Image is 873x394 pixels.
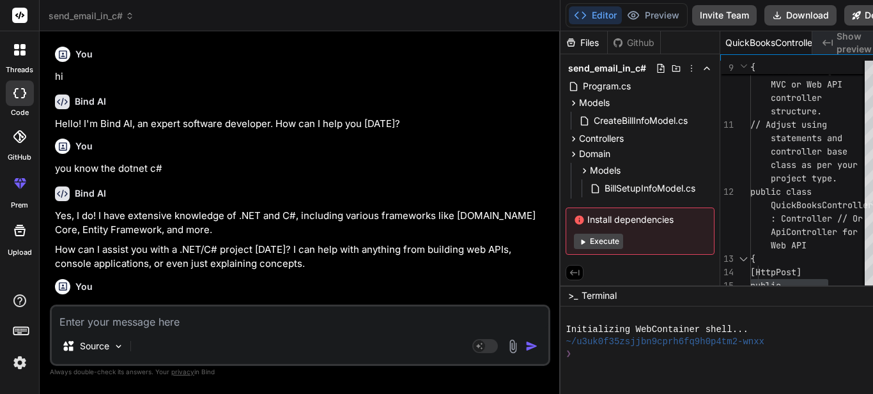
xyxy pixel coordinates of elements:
span: Domain [579,148,610,160]
span: Web API [771,239,807,251]
span: ~/u3uk0f35zsjjbn9cprh6fq9h0p4tm2-wnxx [566,336,764,348]
div: Files [560,36,607,49]
button: Editor [569,6,622,24]
span: public [750,280,781,291]
span: controller base [771,146,847,157]
h6: Bind AI [75,95,106,108]
p: Hello! I'm Bind AI, an expert software developer. How can I help you [DATE]? [55,117,548,132]
label: code [11,107,29,118]
label: prem [11,200,28,211]
p: Yes, I do! I have extensive knowledge of .NET and C#, including various frameworks like [DOMAIN_N... [55,209,548,238]
h6: You [75,280,93,293]
span: { [750,253,755,264]
span: QuickBooksController [771,199,873,211]
p: you know how to send email [55,302,548,317]
h6: You [75,48,93,61]
p: Source [80,340,109,352]
img: settings [9,352,31,374]
span: controller [771,92,822,103]
span: CreateBillInfoModel.cs [592,113,689,128]
button: Execute [574,234,623,249]
div: 13 [720,252,734,266]
span: ApiController for [771,226,858,238]
p: How can I assist you with a .NET/C# project [DATE]? I can help with anything from building web AP... [55,243,548,271]
span: public class [750,186,812,197]
button: Invite Team [692,5,757,26]
div: Click to collapse the range. [735,252,752,266]
span: send_email_in_c# [49,10,134,22]
div: 14 [720,266,734,279]
span: class as per your [771,159,858,170]
h6: You [75,140,93,153]
span: QuickBooksController.cs [725,36,821,49]
span: >_ [568,289,578,302]
div: Github [608,36,660,49]
span: Terminal [582,289,617,302]
span: Models [590,164,621,177]
span: ❯ [566,348,572,360]
div: 15 [720,279,734,292]
span: MVC or Web API [771,79,842,90]
p: Always double-check its answers. Your in Bind [50,366,550,378]
span: statements and [771,132,842,144]
p: hi [55,70,548,84]
span: { [750,61,755,73]
img: Pick Models [113,341,124,352]
span: project type. [771,172,837,184]
span: structure. [771,105,822,117]
span: : Controller // Or [771,213,863,224]
label: GitHub [8,152,31,163]
img: icon [525,340,538,352]
span: Install dependencies [574,213,706,226]
span: BillSetupInfoModel.cs [603,181,697,196]
span: send_email_in_c# [568,62,646,75]
label: threads [6,64,33,75]
span: Program.cs [582,79,632,94]
span: Controllers [579,132,624,145]
div: 11 [720,118,734,132]
span: 9 [720,61,734,75]
span: // Adjust using [750,119,827,130]
button: Preview [622,6,684,24]
p: you know the dotnet c# [55,162,548,176]
div: 12 [720,185,734,199]
span: Initializing WebContainer shell... [566,324,748,336]
button: Download [764,5,837,26]
span: [HttpPost] [750,266,801,278]
label: Upload [8,247,32,258]
h6: Bind AI [75,187,106,200]
img: attachment [506,339,520,354]
span: privacy [171,368,194,375]
span: Models [579,96,610,109]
